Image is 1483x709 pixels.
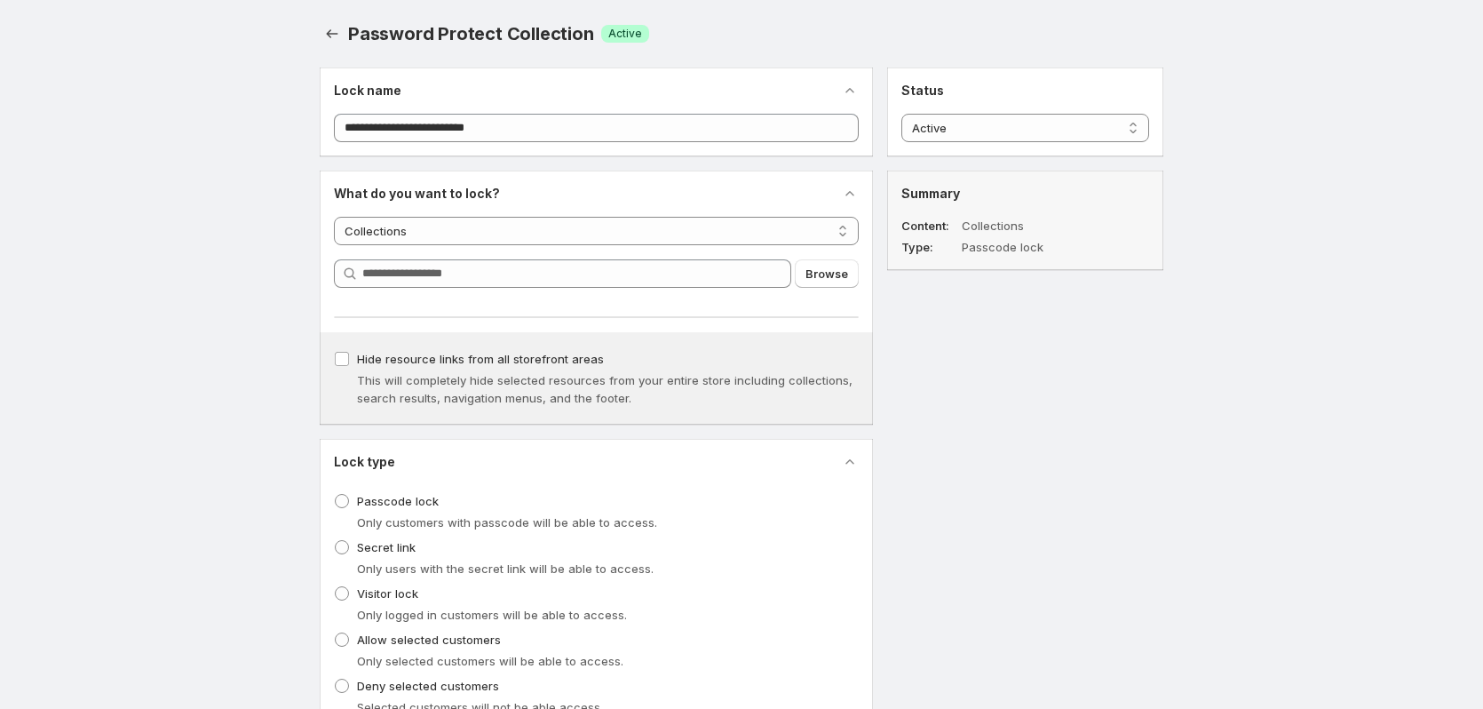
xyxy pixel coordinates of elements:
[901,217,958,235] dt: Content:
[320,21,345,46] button: Back
[357,494,439,508] span: Passcode lock
[357,562,654,576] span: Only users with the secret link will be able to access.
[357,633,501,647] span: Allow selected customers
[357,586,418,601] span: Visitor lock
[357,654,623,668] span: Only selected customers will be able to access.
[795,259,859,288] button: Browse
[357,352,604,366] span: Hide resource links from all storefront areas
[901,82,1149,100] h2: Status
[962,238,1098,256] dd: Passcode lock
[608,27,642,41] span: Active
[357,608,627,622] span: Only logged in customers will be able to access.
[334,185,500,203] h2: What do you want to lock?
[962,217,1098,235] dd: Collections
[334,82,401,100] h2: Lock name
[357,540,416,554] span: Secret link
[901,238,958,256] dt: Type:
[334,453,395,471] h2: Lock type
[357,679,499,693] span: Deny selected customers
[805,265,848,283] span: Browse
[901,185,1149,203] h2: Summary
[357,373,853,405] span: This will completely hide selected resources from your entire store including collections, search...
[348,23,594,44] span: Password Protect Collection
[357,515,657,530] span: Only customers with passcode will be able to access.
